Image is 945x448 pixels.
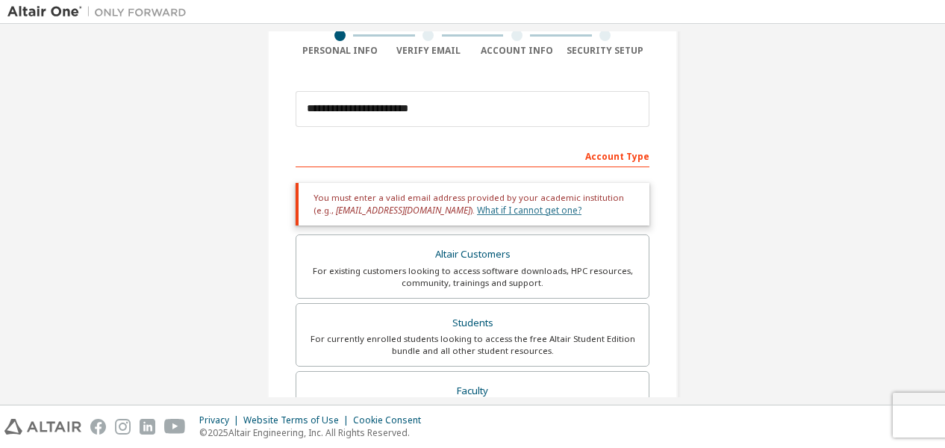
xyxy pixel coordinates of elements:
img: linkedin.svg [140,419,155,435]
div: Security Setup [561,45,650,57]
div: Students [305,313,640,334]
div: For currently enrolled students looking to access the free Altair Student Edition bundle and all ... [305,333,640,357]
img: altair_logo.svg [4,419,81,435]
div: You must enter a valid email address provided by your academic institution (e.g., ). [296,183,649,225]
div: Website Terms of Use [243,414,353,426]
div: Privacy [199,414,243,426]
img: instagram.svg [115,419,131,435]
div: Cookie Consent [353,414,430,426]
span: [EMAIL_ADDRESS][DOMAIN_NAME] [336,204,470,217]
img: Altair One [7,4,194,19]
div: Account Info [472,45,561,57]
img: youtube.svg [164,419,186,435]
div: Account Type [296,143,649,167]
div: Altair Customers [305,244,640,265]
div: Verify Email [384,45,473,57]
div: For existing customers looking to access software downloads, HPC resources, community, trainings ... [305,265,640,289]
p: © 2025 Altair Engineering, Inc. All Rights Reserved. [199,426,430,439]
div: Personal Info [296,45,384,57]
img: facebook.svg [90,419,106,435]
div: Faculty [305,381,640,402]
a: What if I cannot get one? [477,204,581,217]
